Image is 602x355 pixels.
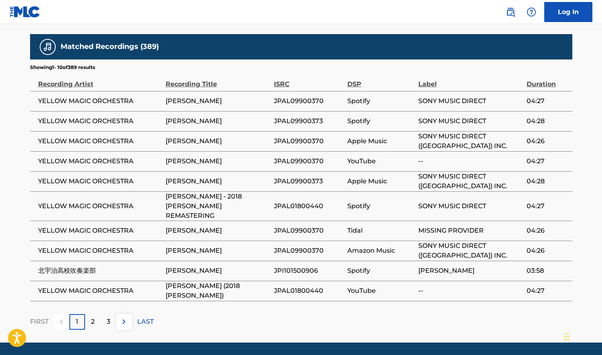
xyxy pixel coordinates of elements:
[564,325,569,349] div: ドラッグ
[274,201,343,211] span: JPAL01800440
[38,201,162,211] span: YELLOW MAGIC ORCHESTRA
[38,226,162,235] span: YELLOW MAGIC ORCHESTRA
[347,156,414,166] span: YouTube
[527,156,568,166] span: 04:27
[562,316,602,355] div: チャットウィジェット
[166,266,270,276] span: [PERSON_NAME]
[347,286,414,296] span: YouTube
[527,246,568,256] span: 04:26
[166,246,270,256] span: [PERSON_NAME]
[503,4,519,20] a: Public Search
[38,116,162,126] span: YELLOW MAGIC ORCHESTRA
[506,7,515,17] img: search
[274,266,343,276] span: JPI101500906
[418,172,523,191] span: SONY MUSIC DIRECT ([GEOGRAPHIC_DATA]) INC.
[137,317,154,327] p: LAST
[166,71,270,89] div: Recording Title
[527,226,568,235] span: 04:26
[527,136,568,146] span: 04:26
[166,136,270,146] span: [PERSON_NAME]
[166,96,270,106] span: [PERSON_NAME]
[562,316,602,355] iframe: Chat Widget
[274,156,343,166] span: JPAL09900370
[30,317,49,327] p: FIRST
[418,116,523,126] span: SONY MUSIC DIRECT
[347,136,414,146] span: Apple Music
[347,176,414,186] span: Apple Music
[166,192,270,221] span: [PERSON_NAME] - 2018 [PERSON_NAME] REMASTERING
[38,96,162,106] span: YELLOW MAGIC ORCHESTRA
[527,176,568,186] span: 04:28
[347,226,414,235] span: Tidal
[38,136,162,146] span: YELLOW MAGIC ORCHESTRA
[274,116,343,126] span: JPAL09900373
[107,317,110,327] p: 3
[418,71,523,89] div: Label
[527,116,568,126] span: 04:28
[119,317,129,327] img: right
[38,176,162,186] span: YELLOW MAGIC ORCHESTRA
[166,226,270,235] span: [PERSON_NAME]
[418,201,523,211] span: SONY MUSIC DIRECT
[38,286,162,296] span: YELLOW MAGIC ORCHESTRA
[418,156,523,166] span: --
[166,176,270,186] span: [PERSON_NAME]
[274,96,343,106] span: JPAL09900370
[76,317,78,327] p: 1
[38,266,162,276] span: 北宇治高校吹奏楽部
[418,241,523,260] span: SONY MUSIC DIRECT ([GEOGRAPHIC_DATA]) INC.
[527,71,568,89] div: Duration
[347,266,414,276] span: Spotify
[347,201,414,211] span: Spotify
[347,96,414,106] span: Spotify
[30,64,95,71] p: Showing 1 - 10 of 389 results
[38,156,162,166] span: YELLOW MAGIC ORCHESTRA
[274,136,343,146] span: JPAL09900370
[527,7,536,17] img: help
[274,71,343,89] div: ISRC
[544,2,592,22] a: Log In
[418,226,523,235] span: MISSING PROVIDER
[274,246,343,256] span: JPAL09900370
[274,176,343,186] span: JPAL09900373
[38,71,162,89] div: Recording Artist
[523,4,539,20] div: Help
[38,246,162,256] span: YELLOW MAGIC ORCHESTRA
[166,116,270,126] span: [PERSON_NAME]
[43,42,53,52] img: Matched Recordings
[166,281,270,300] span: [PERSON_NAME] (2018 [PERSON_NAME])
[527,266,568,276] span: 03:58
[418,266,523,276] span: [PERSON_NAME]
[418,132,523,151] span: SONY MUSIC DIRECT ([GEOGRAPHIC_DATA]) INC.
[347,71,414,89] div: DSP
[527,286,568,296] span: 04:27
[418,96,523,106] span: SONY MUSIC DIRECT
[347,246,414,256] span: Amazon Music
[418,286,523,296] span: --
[91,317,95,327] p: 2
[274,286,343,296] span: JPAL01800440
[527,201,568,211] span: 04:27
[166,156,270,166] span: [PERSON_NAME]
[347,116,414,126] span: Spotify
[10,6,41,18] img: MLC Logo
[274,226,343,235] span: JPAL09900370
[527,96,568,106] span: 04:27
[61,42,159,51] h5: Matched Recordings (389)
